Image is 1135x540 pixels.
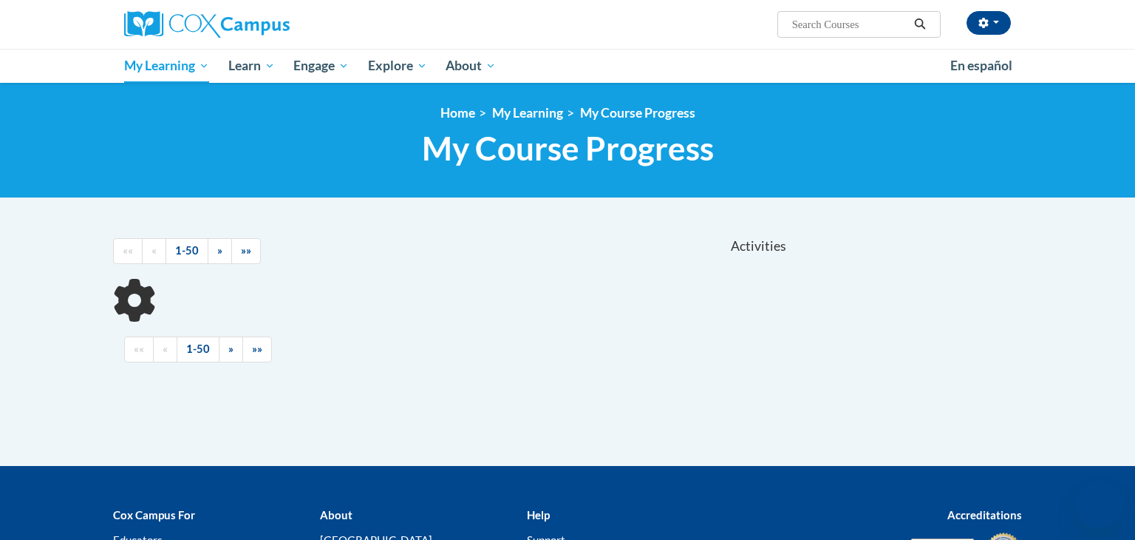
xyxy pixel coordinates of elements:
[177,337,219,362] a: 1-50
[368,57,427,75] span: Explore
[242,337,272,362] a: End
[151,244,157,257] span: «
[947,508,1022,522] b: Accreditations
[228,57,275,75] span: Learn
[1076,481,1123,528] iframe: Button to launch messaging window
[134,342,144,355] span: ««
[440,105,475,121] a: Home
[113,508,195,522] b: Cox Campus For
[123,244,133,257] span: ««
[241,244,251,257] span: »»
[422,129,714,168] span: My Course Progress
[219,337,243,362] a: Next
[163,342,168,355] span: «
[228,342,234,355] span: »
[437,49,506,83] a: About
[320,508,352,522] b: About
[791,16,909,33] input: Search Courses
[580,105,695,121] a: My Course Progress
[219,49,284,83] a: Learn
[950,58,1012,73] span: En español
[142,238,166,264] a: Previous
[113,238,143,264] a: Begining
[166,238,208,264] a: 1-50
[358,49,437,83] a: Explore
[909,16,931,33] button: Search
[967,11,1011,35] button: Account Settings
[124,11,290,38] img: Cox Campus
[731,238,786,254] span: Activities
[124,11,405,38] a: Cox Campus
[124,57,209,75] span: My Learning
[527,508,550,522] b: Help
[102,49,1033,83] div: Main menu
[446,57,496,75] span: About
[217,244,222,257] span: »
[115,49,219,83] a: My Learning
[941,50,1022,81] a: En español
[284,49,358,83] a: Engage
[293,57,349,75] span: Engage
[208,238,232,264] a: Next
[492,105,563,121] a: My Learning
[124,337,154,362] a: Begining
[252,342,262,355] span: »»
[231,238,261,264] a: End
[153,337,177,362] a: Previous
